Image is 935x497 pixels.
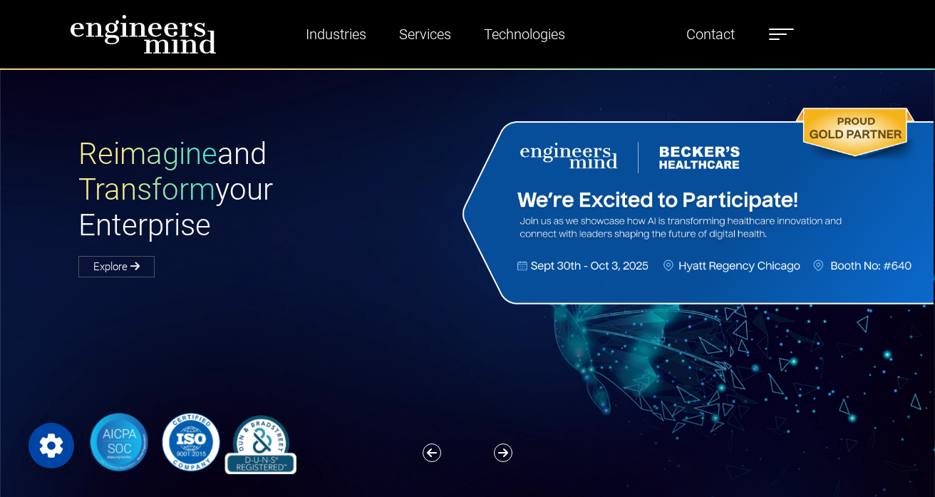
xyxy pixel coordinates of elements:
[393,18,457,51] a: Services
[78,256,155,277] a: Explore
[78,136,467,244] h1: and your Enterprise
[78,410,302,474] img: banner-logo
[458,104,934,308] img: Website Banner
[70,14,217,54] img: logo
[300,18,372,51] a: Industries
[78,172,215,207] span: Transform
[478,18,571,51] a: Technologies
[681,18,740,51] a: Contact
[78,136,217,171] span: Reimagine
